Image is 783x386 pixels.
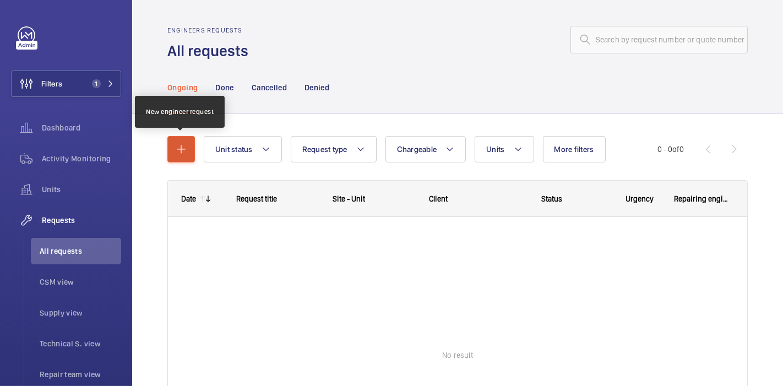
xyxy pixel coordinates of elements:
[167,26,255,34] h2: Engineers requests
[543,136,606,162] button: More filters
[42,184,121,195] span: Units
[146,107,214,117] div: New engineer request
[40,338,121,349] span: Technical S. view
[236,194,277,203] span: Request title
[302,145,347,154] span: Request type
[167,82,198,93] p: Ongoing
[204,136,282,162] button: Unit status
[42,215,121,226] span: Requests
[252,82,287,93] p: Cancelled
[397,145,437,154] span: Chargeable
[40,307,121,318] span: Supply view
[40,246,121,257] span: All requests
[385,136,466,162] button: Chargeable
[11,70,121,97] button: Filters1
[304,82,329,93] p: Denied
[554,145,594,154] span: More filters
[215,145,253,154] span: Unit status
[333,194,365,203] span: Site - Unit
[429,194,448,203] span: Client
[41,78,62,89] span: Filters
[672,145,679,154] span: of
[486,145,504,154] span: Units
[570,26,748,53] input: Search by request number or quote number
[40,369,121,380] span: Repair team view
[626,194,654,203] span: Urgency
[181,194,196,203] div: Date
[167,41,255,61] h1: All requests
[541,194,562,203] span: Status
[657,145,684,153] span: 0 - 0 0
[291,136,377,162] button: Request type
[42,153,121,164] span: Activity Monitoring
[42,122,121,133] span: Dashboard
[92,79,101,88] span: 1
[475,136,534,162] button: Units
[215,82,233,93] p: Done
[674,194,730,203] span: Repairing engineer
[40,276,121,287] span: CSM view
